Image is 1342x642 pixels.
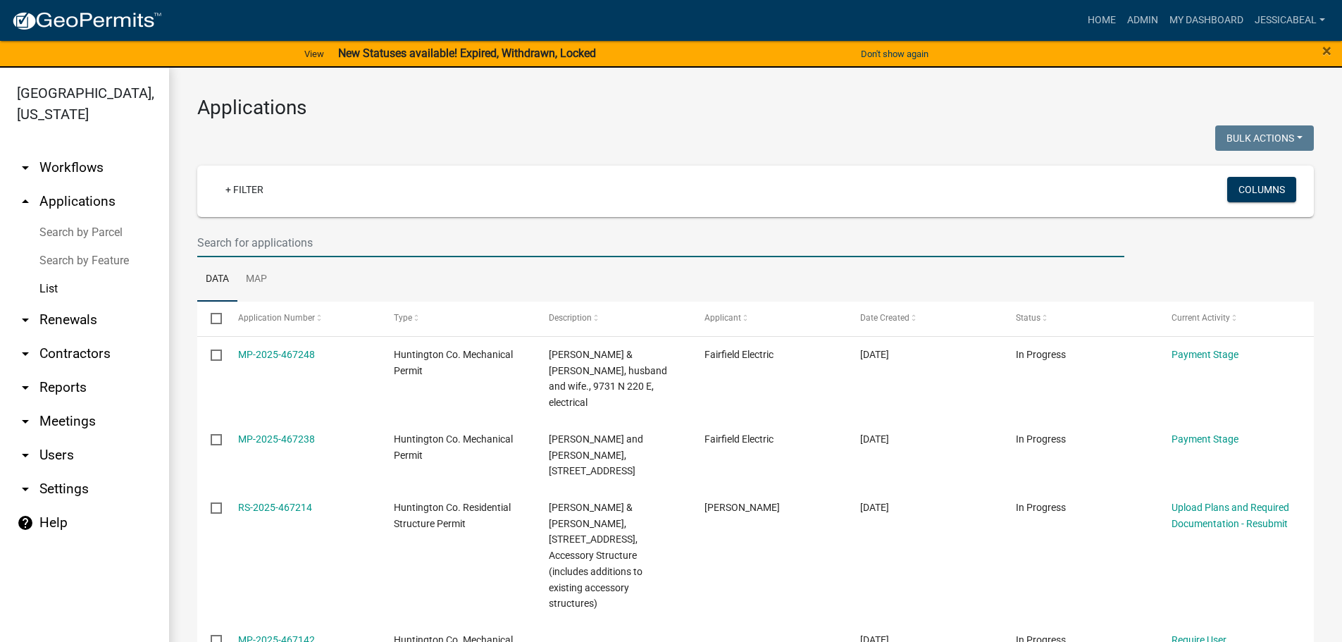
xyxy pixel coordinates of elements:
[238,313,315,323] span: Application Number
[1016,502,1066,513] span: In Progress
[238,349,315,360] a: MP-2025-467248
[224,302,380,335] datatable-header-cell: Application Number
[1322,42,1331,59] button: Close
[17,193,34,210] i: arrow_drop_up
[704,502,780,513] span: Jason Schmucker
[17,311,34,328] i: arrow_drop_down
[704,349,773,360] span: Fairfield Electric
[1172,502,1289,529] a: Upload Plans and Required Documentation - Resubmit
[394,502,511,529] span: Huntington Co. Residential Structure Permit
[197,228,1124,257] input: Search for applications
[1172,349,1238,360] a: Payment Stage
[197,96,1314,120] h3: Applications
[860,349,889,360] span: 08/21/2025
[1082,7,1122,34] a: Home
[17,447,34,464] i: arrow_drop_down
[380,302,535,335] datatable-header-cell: Type
[237,257,275,302] a: Map
[338,47,596,60] strong: New Statuses available! Expired, Withdrawn, Locked
[238,433,315,445] a: MP-2025-467238
[197,257,237,302] a: Data
[1249,7,1331,34] a: JessicaBeal
[691,302,847,335] datatable-header-cell: Applicant
[238,502,312,513] a: RS-2025-467214
[17,514,34,531] i: help
[394,349,513,376] span: Huntington Co. Mechanical Permit
[197,302,224,335] datatable-header-cell: Select
[17,481,34,498] i: arrow_drop_down
[394,313,412,323] span: Type
[704,313,741,323] span: Applicant
[1122,7,1164,34] a: Admin
[1215,125,1314,151] button: Bulk Actions
[860,433,889,445] span: 08/21/2025
[394,433,513,461] span: Huntington Co. Mechanical Permit
[860,502,889,513] span: 08/21/2025
[1172,433,1238,445] a: Payment Stage
[17,159,34,176] i: arrow_drop_down
[549,502,642,610] span: Hartmus, Kenneth J & Julie A, 1054 Locust Dr, Accessory Structure (includes additions to existing...
[299,42,330,66] a: View
[704,433,773,445] span: Fairfield Electric
[1016,313,1040,323] span: Status
[17,413,34,430] i: arrow_drop_down
[214,177,275,202] a: + Filter
[847,302,1002,335] datatable-header-cell: Date Created
[1164,7,1249,34] a: My Dashboard
[549,349,667,408] span: Griffith, Kristi E & Gary W, husband and wife., 9731 N 220 E, electrical
[1227,177,1296,202] button: Columns
[1322,41,1331,61] span: ×
[855,42,934,66] button: Don't show again
[17,345,34,362] i: arrow_drop_down
[549,313,592,323] span: Description
[1002,302,1158,335] datatable-header-cell: Status
[1016,433,1066,445] span: In Progress
[1158,302,1314,335] datatable-header-cell: Current Activity
[549,433,643,477] span: Brandon and Elizabeth Stebing, 1228 Stintson Dr, electrical
[17,379,34,396] i: arrow_drop_down
[535,302,691,335] datatable-header-cell: Description
[1016,349,1066,360] span: In Progress
[860,313,909,323] span: Date Created
[1172,313,1230,323] span: Current Activity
